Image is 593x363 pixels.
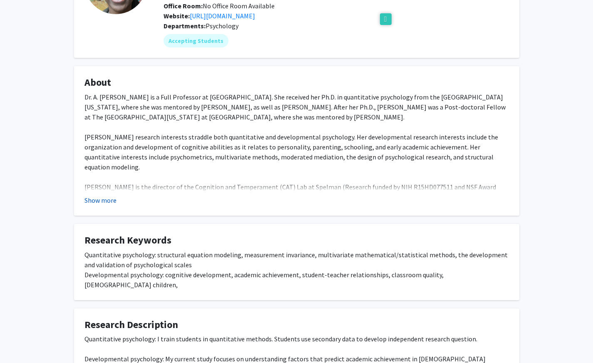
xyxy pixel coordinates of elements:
span: Psychology [206,22,238,30]
b: Departments: [164,22,206,30]
div: Dr. A. [PERSON_NAME] is a Full Professor at [GEOGRAPHIC_DATA]. She received her Ph.D. in quantita... [84,92,509,212]
mat-chip: Accepting Students [164,34,228,47]
button: Show more [84,195,117,205]
a: Opens in a new tab [190,12,255,20]
div: Quantitative psychology: structural equation modeling, measurement invariance, multivariate mathe... [84,250,509,290]
h4: Research Keywords [84,234,509,246]
h4: Research Description [84,319,509,331]
b: Website: [164,12,190,20]
h4: About [84,77,509,89]
b: Office Room: [164,2,203,10]
span: No Office Room Available [164,2,275,10]
iframe: Chat [6,326,35,357]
